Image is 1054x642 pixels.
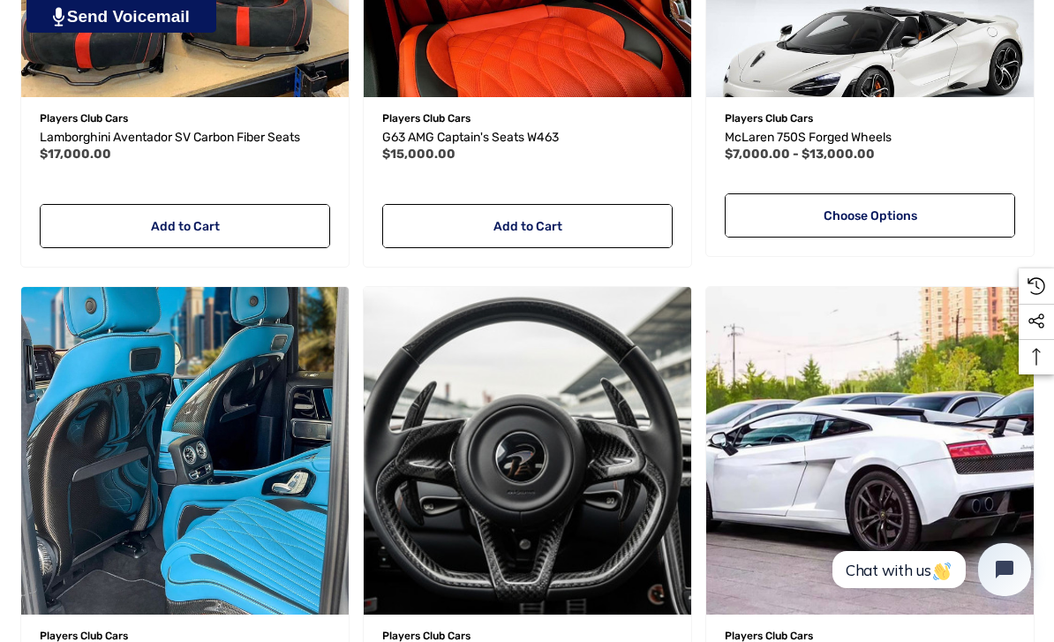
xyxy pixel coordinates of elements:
[725,147,875,162] span: $7,000.00 - $13,000.00
[40,127,330,148] a: Lamborghini Aventador SV Carbon Fiber Seats,$17,000.00
[382,127,673,148] a: G63 AMG Captain's Seats W463,$15,000.00
[706,287,1034,615] img: Lamborghini Gallardo LP570 Superleggera Rear Wing Spoiler
[382,107,673,130] p: Players Club Cars
[382,130,559,145] span: G63 AMG Captain's Seats W463
[382,147,455,162] span: $15,000.00
[813,528,1046,611] iframe: Tidio Chat
[21,287,349,615] img: G-Class Carbon Fiber Seat Backs
[706,287,1034,615] a: Lamborghini Gallardo LP570 Superleggera Rear Wing Spoiler,$6,000.00
[364,287,691,615] a: McLaren Carbon Fiber Steering Wheel,$3,500.00
[1028,313,1045,330] svg: Social Media
[1019,348,1054,366] svg: Top
[40,147,111,162] span: $17,000.00
[40,107,330,130] p: Players Club Cars
[725,193,1015,238] a: Choose Options
[40,204,330,248] a: Add to Cart
[364,287,691,615] img: Carbon Fiber McLaren 720S Steering Wheel
[725,127,1015,148] a: McLaren 750S Forged Wheels,Price range from $7,000.00 to $13,000.00
[725,130,892,145] span: McLaren 750S Forged Wheels
[40,130,300,145] span: Lamborghini Aventador SV Carbon Fiber Seats
[725,107,1015,130] p: Players Club Cars
[382,204,673,248] a: Add to Cart
[21,287,349,615] a: G63 AMG Carbon Fiber Seat Backs W464,$5,000.00
[1028,277,1045,295] svg: Recently Viewed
